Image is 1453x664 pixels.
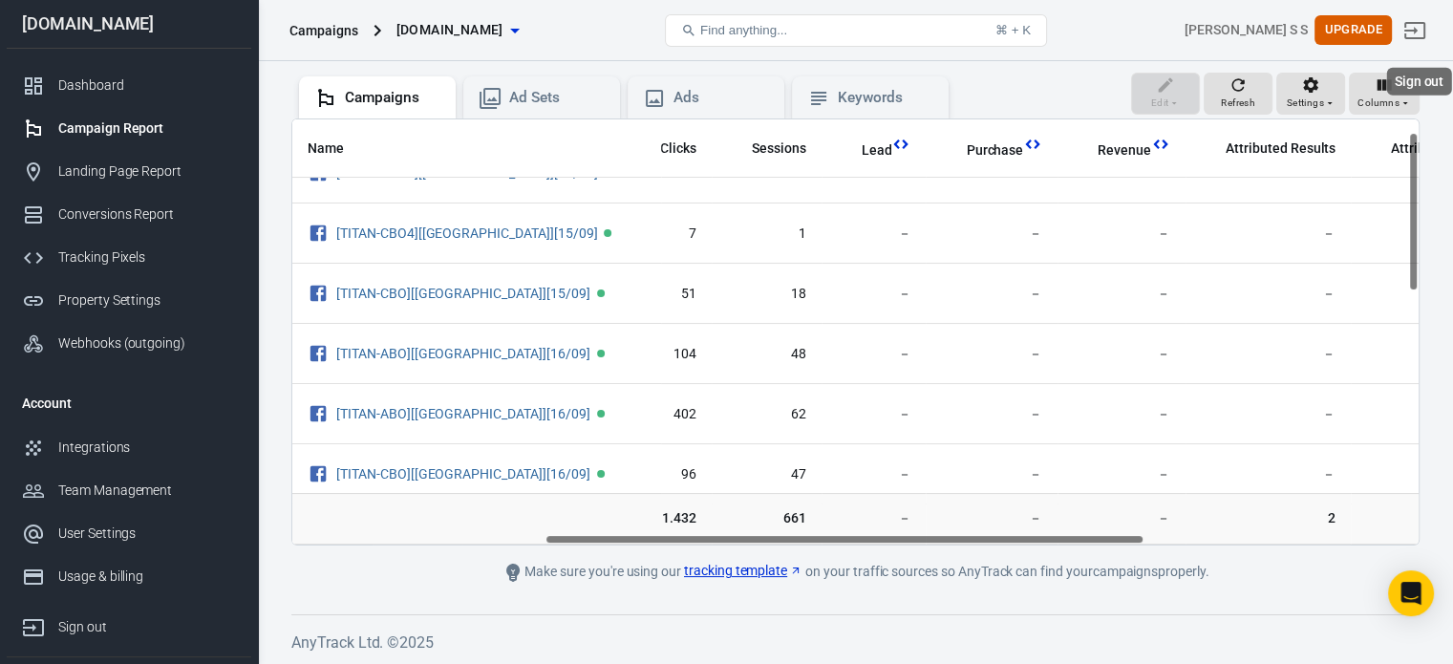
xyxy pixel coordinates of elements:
span: － [1201,285,1335,304]
span: － [837,345,911,364]
a: Tracking Pixels [7,236,251,279]
span: [TITAN-CBO4][US][15/09] [336,226,600,240]
div: Team Management [58,481,236,501]
div: Campaign Report [58,118,236,139]
span: － [941,509,1042,528]
span: Sessions [752,139,806,159]
button: Settings [1276,73,1345,115]
span: 2 [1201,509,1335,528]
a: [TITAN-CBO][[GEOGRAPHIC_DATA]][15/09] [336,286,590,301]
h6: AnyTrack Ltd. © 2025 [291,631,1420,654]
a: [TITAN-CBO3][[GEOGRAPHIC_DATA]][15/09] [336,165,597,181]
span: － [1073,405,1170,424]
span: － [941,285,1042,304]
svg: This column is calculated from AnyTrack real-time data [1023,135,1042,154]
span: － [1073,509,1170,528]
div: Landing Page Report [58,161,236,182]
div: ⌘ + K [995,23,1031,37]
span: [TITAN-ABO][US][16/09] [336,407,593,420]
div: User Settings [58,524,236,544]
div: Integrations [58,438,236,458]
div: Make sure you're using our on your traffic sources so AnyTrack can find your campaigns properly. [426,561,1286,584]
div: Ad Sets [509,88,605,108]
span: － [1073,465,1170,484]
span: [TITAN-CBO][US][16/09] [336,467,593,481]
span: － [1201,225,1335,244]
span: － [941,405,1042,424]
a: Conversions Report [7,193,251,236]
span: Active [597,470,605,478]
span: [TITAN-ABO][US][16/09] [336,347,593,360]
span: － [941,465,1042,484]
a: Dashboard [7,64,251,107]
a: Sign out [7,598,251,649]
div: Conversions Report [58,204,236,225]
span: － [837,285,911,304]
div: Tracking Pixels [58,247,236,268]
div: Sign out [1387,68,1452,96]
button: Columns [1349,73,1420,115]
div: Ads [673,88,769,108]
a: Property Settings [7,279,251,322]
li: Account [7,380,251,426]
span: － [1073,225,1170,244]
svg: Facebook Ads [308,282,329,305]
div: Property Settings [58,290,236,311]
span: The number of clicks on links within the ad that led to advertiser-specified destinations [631,137,696,160]
svg: Facebook Ads [308,222,329,245]
div: scrollable content [292,119,1419,545]
a: [TITAN-ABO][[GEOGRAPHIC_DATA]][16/09] [336,406,590,421]
svg: Facebook Ads [308,342,329,365]
span: － [1073,285,1170,304]
div: Open Intercom Messenger [1388,570,1434,616]
span: 62 [727,405,806,424]
span: [TITAN-CBO3][US][15/09] [336,166,600,180]
span: － [837,465,911,484]
span: Refresh [1221,95,1255,112]
a: tracking template [684,561,802,581]
span: The total conversions attributed according to your ad network (Facebook, Google, etc.) [1226,137,1335,160]
a: User Settings [7,512,251,555]
div: Sign out [58,617,236,637]
span: Active [604,229,611,237]
a: [TITAN-CBO][[GEOGRAPHIC_DATA]][16/09] [336,466,590,482]
div: Webhooks (outgoing) [58,333,236,353]
svg: This column is calculated from AnyTrack real-time data [1151,135,1170,154]
span: [TITAN-CBO][US][15/09] [336,287,593,300]
span: 661 [727,509,806,528]
span: Link Clicks [631,139,696,159]
span: － [1201,345,1335,364]
span: － [1073,345,1170,364]
span: Total revenue calculated by AnyTrack. [1073,139,1151,161]
a: [TITAN-ABO][[GEOGRAPHIC_DATA]][16/09] [336,346,590,361]
button: Find anything...⌘ + K [665,14,1047,47]
div: Keywords [838,88,933,108]
span: Settings [1287,95,1324,112]
span: Sessions [727,139,806,159]
span: Revenue [1098,141,1151,161]
button: Refresh [1204,73,1272,115]
span: Purchase [966,141,1023,161]
div: Usage & billing [58,567,236,587]
span: Name [308,139,369,159]
div: Campaigns [289,21,358,40]
span: The total conversions attributed according to your ad network (Facebook, Google, etc.) [1201,137,1335,160]
span: Lead [837,141,892,161]
span: － [1201,405,1335,424]
span: Columns [1357,95,1400,112]
span: 47 [727,465,806,484]
button: [DOMAIN_NAME] [389,12,526,48]
span: Total revenue calculated by AnyTrack. [1098,139,1151,161]
span: － [1201,465,1335,484]
a: Integrations [7,426,251,469]
a: Campaign Report [7,107,251,150]
span: － [837,225,911,244]
a: [TITAN-CBO4][[GEOGRAPHIC_DATA]][15/09] [336,225,597,241]
div: Account id: zqfarmLz [1185,20,1307,40]
span: Name [308,139,344,159]
div: Dashboard [58,75,236,96]
span: Active [597,289,605,297]
svg: Facebook Ads [308,402,329,425]
span: 1 [727,225,806,244]
span: － [837,509,911,528]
